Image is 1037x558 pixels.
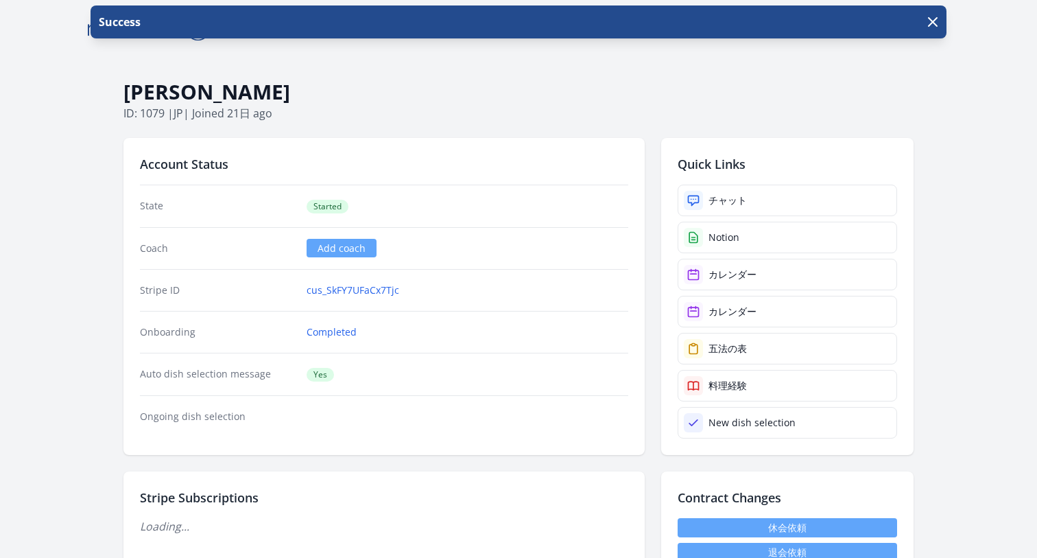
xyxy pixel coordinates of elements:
dt: Auto dish selection message [140,367,296,382]
a: チャット [678,185,897,216]
dt: Onboarding [140,325,296,339]
p: ID: 1079 | | Joined 21日 ago [123,105,914,121]
dt: State [140,199,296,213]
dt: Ongoing dish selection [140,410,296,423]
a: cus_SkFY7UFaCx7Tjc [307,283,399,297]
a: カレンダー [678,259,897,290]
dt: Coach [140,242,296,255]
div: New dish selection [708,416,796,430]
span: Started [307,200,348,213]
div: チャット [708,194,747,207]
dt: Stripe ID [140,283,296,297]
a: Notion [678,222,897,253]
h2: Stripe Subscriptions [140,488,628,507]
p: Success [96,14,141,30]
a: 料理経験 [678,370,897,402]
div: Notion [708,231,739,244]
h2: Account Status [140,154,628,174]
span: jp [174,106,183,121]
a: 五法の表 [678,333,897,364]
a: Add coach [307,239,377,257]
div: カレンダー [708,305,756,318]
div: カレンダー [708,268,756,281]
a: Completed [307,325,357,339]
a: カレンダー [678,296,897,327]
p: Loading... [140,518,628,535]
span: Yes [307,368,334,382]
h2: Contract Changes [678,488,897,507]
h1: [PERSON_NAME] [123,79,914,105]
div: 五法の表 [708,342,747,356]
a: 休会依頼 [678,518,897,537]
h2: Quick Links [678,154,897,174]
div: 料理経験 [708,379,747,393]
a: New dish selection [678,407,897,439]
